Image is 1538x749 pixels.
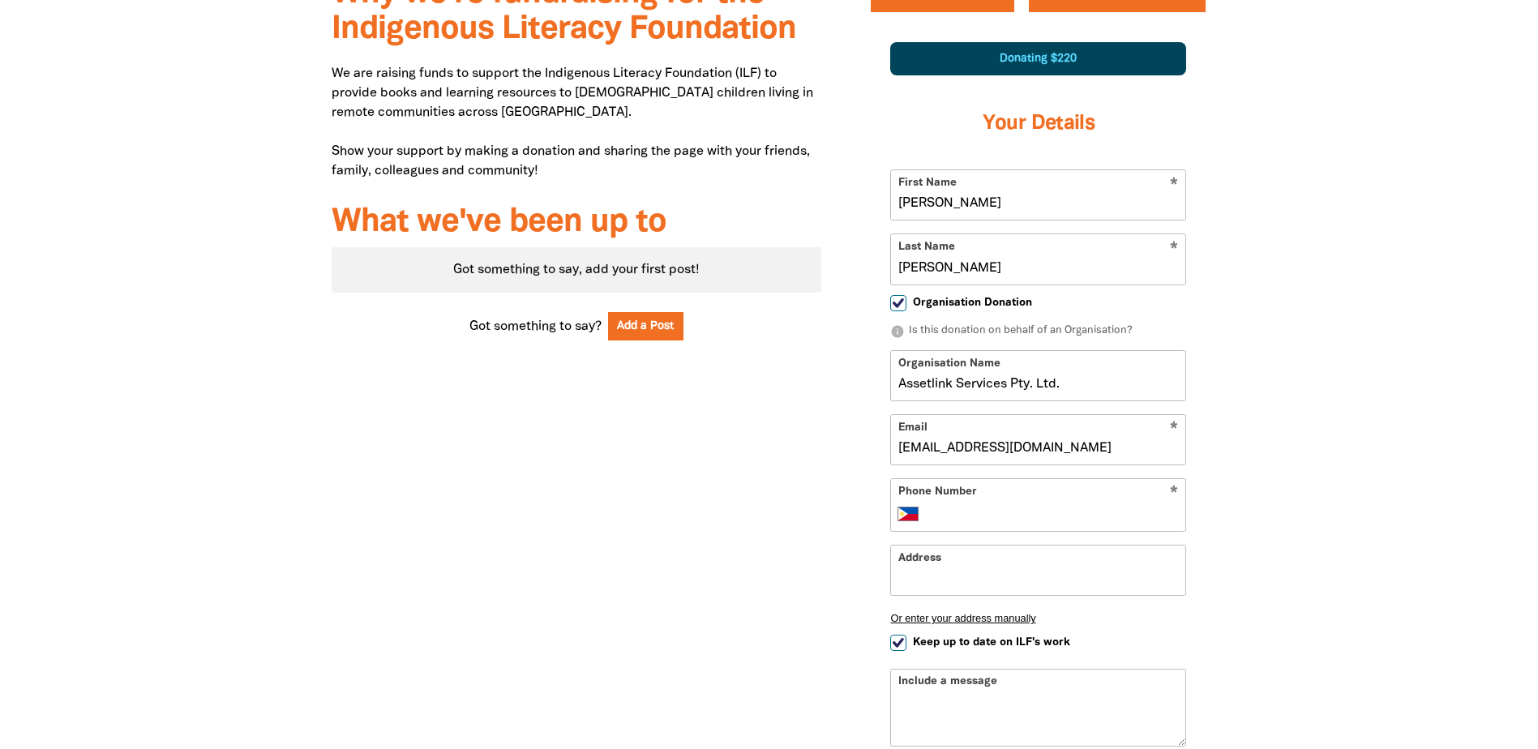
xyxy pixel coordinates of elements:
[469,317,602,336] span: Got something to say?
[608,312,684,340] button: Add a Post
[332,247,822,293] div: Got something to say, add your first post!
[332,64,822,181] p: We are raising funds to support the Indigenous Literacy Foundation (ILF) to provide books and lea...
[1170,486,1178,501] i: Required
[332,205,822,241] h3: What we've been up to
[890,635,906,651] input: Keep up to date on ILF's work
[890,323,1186,340] p: Is this donation on behalf of an Organisation?
[890,295,906,311] input: Organisation Donation
[890,92,1186,156] h3: Your Details
[332,247,822,293] div: Paginated content
[890,324,905,339] i: info
[890,42,1186,75] div: Donating $220
[913,295,1032,310] span: Organisation Donation
[890,612,1186,624] button: Or enter your address manually
[913,635,1070,650] span: Keep up to date on ILF's work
